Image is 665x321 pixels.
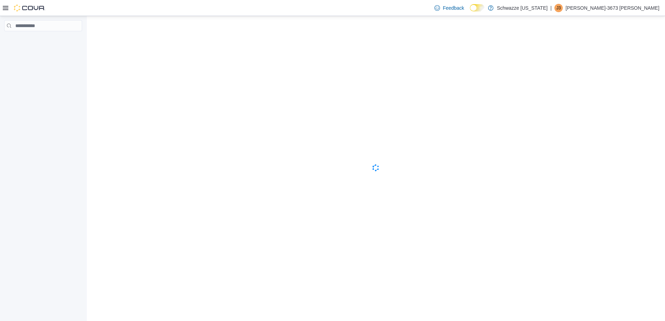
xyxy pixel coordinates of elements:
[443,5,464,11] span: Feedback
[14,5,45,11] img: Cova
[550,4,552,12] p: |
[566,4,659,12] p: [PERSON_NAME]-3673 [PERSON_NAME]
[497,4,548,12] p: Schwazze [US_STATE]
[432,1,467,15] a: Feedback
[4,33,82,49] nav: Complex example
[556,4,561,12] span: J3
[470,4,484,11] input: Dark Mode
[554,4,563,12] div: John-3673 Montoya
